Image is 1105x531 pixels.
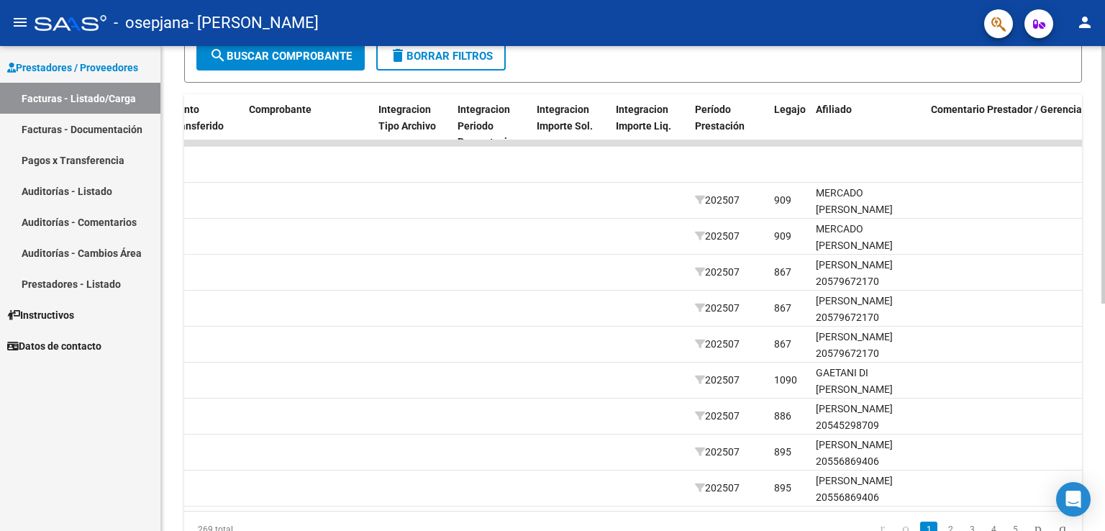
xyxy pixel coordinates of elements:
[7,338,101,354] span: Datos de contacto
[816,437,919,470] div: [PERSON_NAME] 20556869406
[531,94,610,158] datatable-header-cell: Integracion Importe Sol.
[7,60,138,76] span: Prestadores / Proveedores
[164,94,243,158] datatable-header-cell: Monto Transferido
[816,473,919,506] div: [PERSON_NAME] 20556869406
[537,104,593,132] span: Integracion Importe Sol.
[816,257,919,290] div: [PERSON_NAME] 20579672170
[249,104,312,115] span: Comprobante
[376,42,506,71] button: Borrar Filtros
[1076,14,1093,31] mat-icon: person
[695,374,740,386] span: 202507
[389,47,406,64] mat-icon: delete
[695,302,740,314] span: 202507
[774,264,791,281] div: 867
[378,104,436,132] span: Integracion Tipo Archivo
[816,185,919,234] div: MERCADO [PERSON_NAME] 20537550164
[610,94,689,158] datatable-header-cell: Integracion Importe Liq.
[810,94,925,158] datatable-header-cell: Afiliado
[389,50,493,63] span: Borrar Filtros
[816,401,919,434] div: [PERSON_NAME] 20545298709
[695,338,740,350] span: 202507
[774,336,791,353] div: 867
[816,293,919,326] div: [PERSON_NAME] 20579672170
[695,482,740,494] span: 202507
[774,104,806,115] span: Legajo
[816,365,919,414] div: GAETANI DI [PERSON_NAME] 20138075088
[774,192,791,209] div: 909
[925,94,1105,158] datatable-header-cell: Comentario Prestador / Gerenciador
[243,94,373,158] datatable-header-cell: Comprobante
[695,194,740,206] span: 202507
[774,372,797,389] div: 1090
[816,329,919,362] div: [PERSON_NAME] 20579672170
[196,42,365,71] button: Buscar Comprobante
[816,221,919,270] div: MERCADO [PERSON_NAME] 20537550164
[452,94,531,158] datatable-header-cell: Integracion Periodo Presentacion
[616,104,671,132] span: Integracion Importe Liq.
[689,94,768,158] datatable-header-cell: Período Prestación
[695,410,740,422] span: 202507
[816,104,852,115] span: Afiliado
[695,446,740,458] span: 202507
[458,104,519,148] span: Integracion Periodo Presentacion
[768,94,810,158] datatable-header-cell: Legajo
[114,7,189,39] span: - osepjana
[695,230,740,242] span: 202507
[12,14,29,31] mat-icon: menu
[695,266,740,278] span: 202507
[209,47,227,64] mat-icon: search
[209,50,352,63] span: Buscar Comprobante
[774,408,791,425] div: 886
[170,104,224,132] span: Monto Transferido
[774,300,791,317] div: 867
[931,104,1097,115] span: Comentario Prestador / Gerenciador
[7,307,74,323] span: Instructivos
[1056,482,1091,517] div: Open Intercom Messenger
[695,104,745,132] span: Período Prestación
[774,228,791,245] div: 909
[189,7,319,39] span: - [PERSON_NAME]
[373,94,452,158] datatable-header-cell: Integracion Tipo Archivo
[774,480,791,496] div: 895
[774,444,791,460] div: 895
